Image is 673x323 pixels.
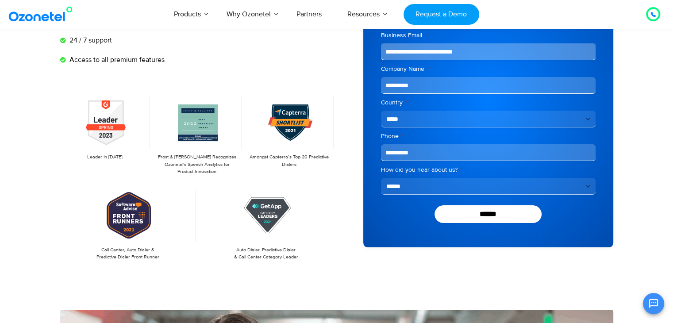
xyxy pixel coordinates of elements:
[249,154,329,168] p: Amongst Capterra’s Top 20 Predictive Dialers
[643,293,664,314] button: Open chat
[65,154,145,161] p: Leader in [DATE]
[404,4,479,25] a: Request a Demo
[381,165,596,174] label: How did you hear about us?
[381,132,596,141] label: Phone
[67,35,112,46] span: 24 / 7 support
[67,54,165,65] span: Access to all premium features
[381,65,596,73] label: Company Name
[65,246,192,261] p: Call Center, Auto Dialer & Predictive Dialer Front Runner
[381,98,596,107] label: Country
[157,154,237,176] p: Frost & [PERSON_NAME] Recognizes Ozonetel's Speech Analytics for Product Innovation
[381,31,596,40] label: Business Email
[203,246,330,261] p: Auto Dialer, Predictive Dialer & Call Center Category Leader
